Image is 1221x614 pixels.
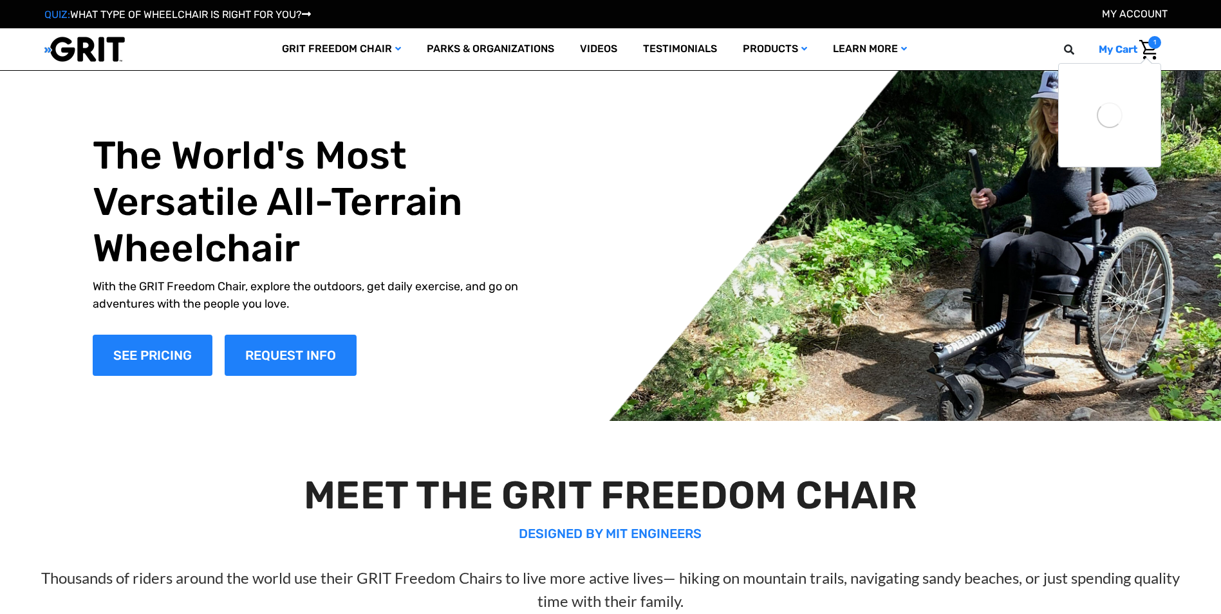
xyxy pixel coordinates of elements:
[44,8,311,21] a: QUIZ:WHAT TYPE OF WHEELCHAIR IS RIGHT FOR YOU?
[93,278,547,313] p: With the GRIT Freedom Chair, explore the outdoors, get daily exercise, and go on adventures with ...
[730,28,820,70] a: Products
[1070,36,1089,63] input: Search
[1139,40,1158,60] img: Cart
[1089,36,1161,63] a: Cart with 1 items
[93,133,547,272] h1: The World's Most Versatile All-Terrain Wheelchair
[1099,43,1137,55] span: My Cart
[269,28,414,70] a: GRIT Freedom Chair
[567,28,630,70] a: Videos
[44,36,125,62] img: GRIT All-Terrain Wheelchair and Mobility Equipment
[30,566,1190,613] p: Thousands of riders around the world use their GRIT Freedom Chairs to live more active lives— hik...
[414,28,567,70] a: Parks & Organizations
[630,28,730,70] a: Testimonials
[30,524,1190,543] p: DESIGNED BY MIT ENGINEERS
[225,335,357,376] a: Slide number 1, Request Information
[30,472,1190,519] h2: MEET THE GRIT FREEDOM CHAIR
[1148,36,1161,49] span: 1
[44,8,70,21] span: QUIZ:
[820,28,920,70] a: Learn More
[93,335,212,376] a: Shop Now
[1102,8,1168,20] a: Account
